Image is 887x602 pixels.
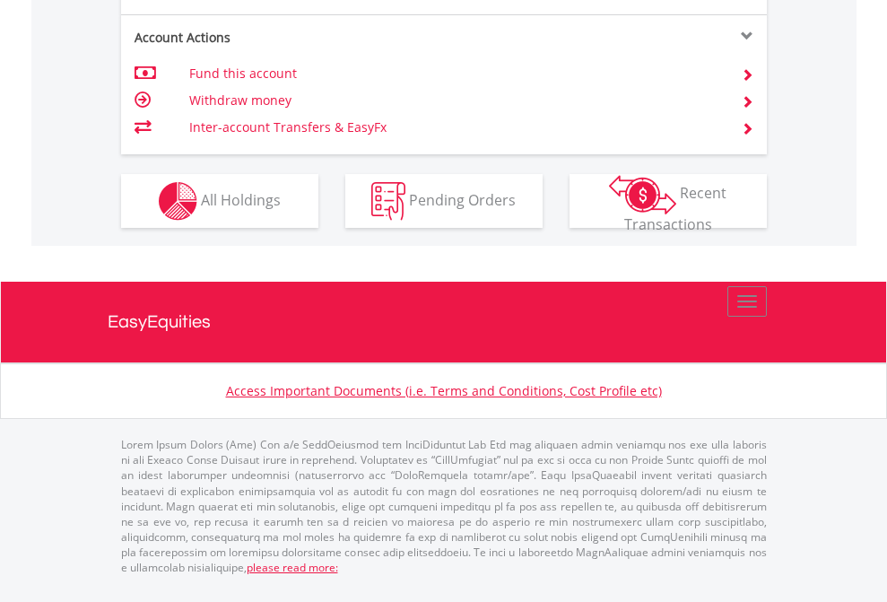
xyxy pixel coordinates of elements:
[226,382,662,399] a: Access Important Documents (i.e. Terms and Conditions, Cost Profile etc)
[247,560,338,575] a: please read more:
[201,189,281,209] span: All Holdings
[108,282,780,362] a: EasyEquities
[409,189,516,209] span: Pending Orders
[159,182,197,221] img: holdings-wht.png
[121,174,318,228] button: All Holdings
[345,174,543,228] button: Pending Orders
[189,114,719,141] td: Inter-account Transfers & EasyFx
[121,29,444,47] div: Account Actions
[609,175,676,214] img: transactions-zar-wht.png
[189,87,719,114] td: Withdraw money
[371,182,405,221] img: pending_instructions-wht.png
[121,437,767,575] p: Lorem Ipsum Dolors (Ame) Con a/e SeddOeiusmod tem InciDiduntut Lab Etd mag aliquaen admin veniamq...
[570,174,767,228] button: Recent Transactions
[189,60,719,87] td: Fund this account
